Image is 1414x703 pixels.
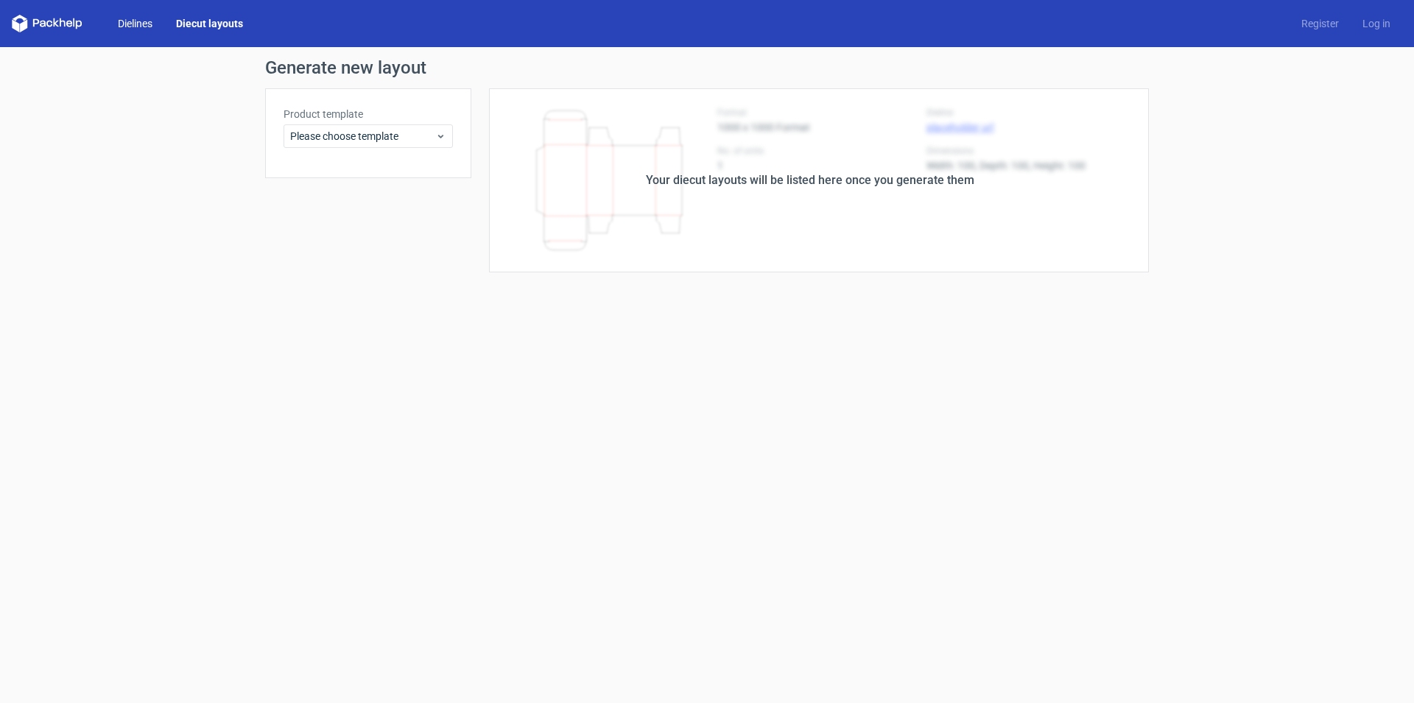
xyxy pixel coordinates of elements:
[265,59,1149,77] h1: Generate new layout
[1351,16,1402,31] a: Log in
[284,107,453,121] label: Product template
[106,16,164,31] a: Dielines
[290,129,435,144] span: Please choose template
[164,16,255,31] a: Diecut layouts
[1290,16,1351,31] a: Register
[646,172,974,189] div: Your diecut layouts will be listed here once you generate them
